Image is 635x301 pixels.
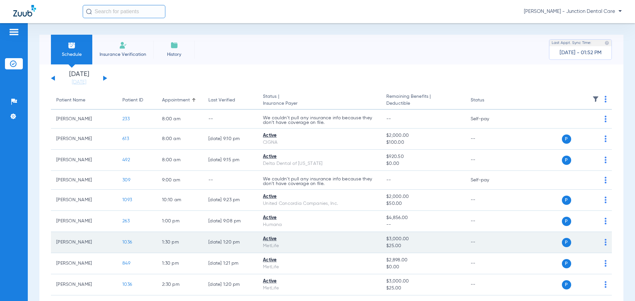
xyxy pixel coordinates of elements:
td: [PERSON_NAME] [51,211,117,232]
img: last sync help info [605,41,609,45]
span: Last Appt. Sync Time: [552,40,591,46]
td: 9:00 AM [157,171,203,190]
img: group-dot-blue.svg [605,116,607,122]
td: -- [465,232,510,253]
td: [PERSON_NAME] [51,110,117,129]
div: Last Verified [208,97,235,104]
div: Humana [263,221,376,228]
td: 10:10 AM [157,190,203,211]
td: [PERSON_NAME] [51,129,117,150]
td: [DATE] 1:21 PM [203,253,258,274]
input: Search for patients [83,5,165,18]
span: 263 [122,219,130,223]
a: [DATE] [59,79,99,86]
td: 2:30 PM [157,274,203,295]
div: Active [263,193,376,200]
span: $100.00 [386,139,460,146]
td: Self-pay [465,110,510,129]
span: History [158,51,190,58]
span: $2,000.00 [386,193,460,200]
span: Insurance Verification [97,51,148,58]
img: group-dot-blue.svg [605,260,607,267]
div: Patient ID [122,97,151,104]
div: Delta Dental of [US_STATE] [263,160,376,167]
div: Active [263,214,376,221]
span: $920.50 [386,153,460,160]
img: group-dot-blue.svg [605,135,607,142]
td: [DATE] 9:10 PM [203,129,258,150]
span: -- [386,221,460,228]
span: $25.00 [386,285,460,292]
span: -- [386,178,391,182]
span: 309 [122,178,130,182]
span: P [562,238,571,247]
span: 492 [122,158,130,162]
td: 8:00 AM [157,150,203,171]
div: MetLife [263,264,376,271]
td: 1:30 PM [157,232,203,253]
td: [PERSON_NAME] [51,274,117,295]
img: filter.svg [592,96,599,102]
span: 849 [122,261,130,266]
td: [DATE] 9:23 PM [203,190,258,211]
img: group-dot-blue.svg [605,218,607,224]
span: $2,898.00 [386,257,460,264]
td: 1:00 PM [157,211,203,232]
td: Self-pay [465,171,510,190]
th: Status | [258,91,381,110]
span: [DATE] - 01:52 PM [560,50,602,56]
span: P [562,196,571,205]
span: P [562,259,571,268]
span: $0.00 [386,264,460,271]
div: Patient Name [56,97,85,104]
th: Status [465,91,510,110]
td: -- [203,171,258,190]
span: P [562,134,571,144]
span: -- [386,117,391,121]
span: [PERSON_NAME] - Junction Dental Care [524,8,622,15]
div: Active [263,257,376,264]
img: History [170,41,178,49]
span: P [562,156,571,165]
td: -- [465,190,510,211]
th: Remaining Benefits | [381,91,465,110]
p: We couldn’t pull any insurance info because they don’t have coverage on file. [263,177,376,186]
td: [DATE] 9:15 PM [203,150,258,171]
span: $25.00 [386,243,460,249]
span: $0.00 [386,160,460,167]
span: $50.00 [386,200,460,207]
div: Patient ID [122,97,143,104]
td: [DATE] 1:20 PM [203,274,258,295]
img: Schedule [68,41,76,49]
div: Active [263,153,376,160]
img: Search Icon [86,9,92,15]
td: -- [465,129,510,150]
td: 8:00 AM [157,129,203,150]
span: $2,000.00 [386,132,460,139]
td: -- [465,150,510,171]
td: 8:00 AM [157,110,203,129]
td: [PERSON_NAME] [51,171,117,190]
td: [DATE] 9:08 PM [203,211,258,232]
td: [PERSON_NAME] [51,232,117,253]
img: group-dot-blue.svg [605,177,607,183]
div: Appointment [162,97,190,104]
img: group-dot-blue.svg [605,197,607,203]
div: Active [263,278,376,285]
span: Deductible [386,100,460,107]
span: 233 [122,117,130,121]
td: 1:30 PM [157,253,203,274]
span: Insurance Payer [263,100,376,107]
img: group-dot-blue.svg [605,281,607,288]
div: MetLife [263,285,376,292]
div: Appointment [162,97,198,104]
span: 1036 [122,282,132,287]
span: $4,856.00 [386,214,460,221]
td: -- [203,110,258,129]
td: [PERSON_NAME] [51,253,117,274]
td: [DATE] 1:20 PM [203,232,258,253]
img: Zuub Logo [13,5,36,17]
div: Active [263,132,376,139]
p: We couldn’t pull any insurance info because they don’t have coverage on file. [263,116,376,125]
span: $3,000.00 [386,278,460,285]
